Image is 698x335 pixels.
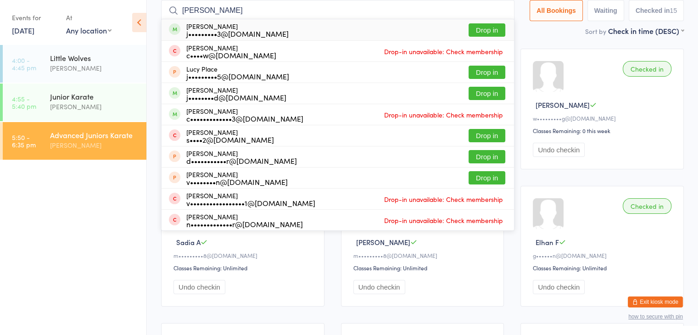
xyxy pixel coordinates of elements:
div: v••••••••n@[DOMAIN_NAME] [186,178,288,185]
span: Drop-in unavailable: Check membership [382,45,505,58]
div: Any location [66,25,112,35]
div: Advanced Juniors Karate [50,130,139,140]
button: Exit kiosk mode [628,296,683,307]
time: 4:55 - 5:40 pm [12,95,36,110]
time: 5:50 - 6:35 pm [12,134,36,148]
div: [PERSON_NAME] [186,192,315,207]
a: 4:55 -5:40 pmJunior Karate[PERSON_NAME] [3,84,146,121]
div: Lucy Place [186,65,289,80]
div: j•••••••••3@[DOMAIN_NAME] [186,30,289,37]
div: 15 [670,7,677,14]
a: 5:50 -6:35 pmAdvanced Juniors Karate[PERSON_NAME] [3,122,146,160]
div: m•••••••••8@[DOMAIN_NAME] [353,251,495,259]
div: j•••••••••5@[DOMAIN_NAME] [186,73,289,80]
div: [PERSON_NAME] [186,107,303,122]
div: Classes Remaining: Unlimited [173,264,315,272]
div: m•••••••••8@[DOMAIN_NAME] [173,251,315,259]
div: s••••2@[DOMAIN_NAME] [186,136,274,143]
div: c••••w@[DOMAIN_NAME] [186,51,276,59]
div: Checked in [623,61,671,77]
div: [PERSON_NAME] [186,171,288,185]
div: At [66,10,112,25]
div: [PERSON_NAME] [186,86,286,101]
div: Checked in [623,198,671,214]
label: Sort by [585,27,606,36]
a: [DATE] [12,25,34,35]
span: Sadia A [176,237,201,247]
div: j••••••••d@[DOMAIN_NAME] [186,94,286,101]
div: n•••••••••••••r@[DOMAIN_NAME] [186,220,303,228]
span: Elhan F [536,237,559,247]
button: Drop in [469,171,505,184]
time: 4:00 - 4:45 pm [12,56,36,71]
div: [PERSON_NAME] [186,150,297,164]
span: Drop-in unavailable: Check membership [382,108,505,122]
button: Drop in [469,150,505,163]
div: Little Wolves [50,53,139,63]
div: [PERSON_NAME] [50,101,139,112]
button: how to secure with pin [628,313,683,320]
button: Undo checkin [353,280,405,294]
span: Drop-in unavailable: Check membership [382,213,505,227]
div: Junior Karate [50,91,139,101]
button: Undo checkin [173,280,225,294]
div: [PERSON_NAME] [186,128,274,143]
div: Events for [12,10,57,25]
div: [PERSON_NAME] [186,213,303,228]
div: [PERSON_NAME] [50,140,139,151]
div: Check in time (DESC) [608,26,684,36]
div: Classes Remaining: Unlimited [353,264,495,272]
button: Undo checkin [533,280,585,294]
a: 4:00 -4:45 pmLittle Wolves[PERSON_NAME] [3,45,146,83]
div: [PERSON_NAME] [186,44,276,59]
div: Classes Remaining: 0 this week [533,127,674,134]
button: Drop in [469,23,505,37]
div: v•••••••••••••••••1@[DOMAIN_NAME] [186,199,315,207]
div: [PERSON_NAME] [50,63,139,73]
div: g••••••n@[DOMAIN_NAME] [533,251,674,259]
span: Drop-in unavailable: Check membership [382,192,505,206]
button: Undo checkin [533,143,585,157]
div: c•••••••••••••3@[DOMAIN_NAME] [186,115,303,122]
div: d•••••••••••r@[DOMAIN_NAME] [186,157,297,164]
span: [PERSON_NAME] [536,100,590,110]
span: [PERSON_NAME] [356,237,410,247]
button: Drop in [469,129,505,142]
div: w•••••••••g@[DOMAIN_NAME] [533,114,674,122]
button: Drop in [469,66,505,79]
div: Classes Remaining: Unlimited [533,264,674,272]
button: Drop in [469,87,505,100]
div: [PERSON_NAME] [186,22,289,37]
